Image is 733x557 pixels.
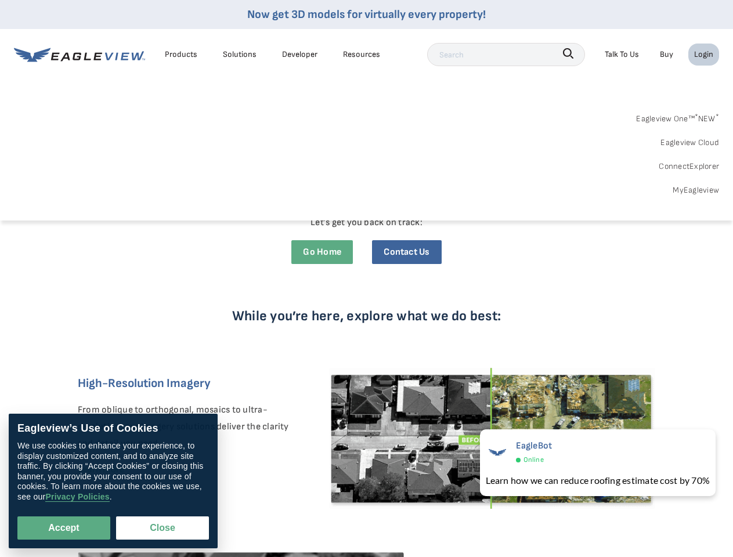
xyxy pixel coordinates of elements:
div: We use cookies to enhance your experience, to display customized content, and to analyze site tra... [17,441,209,502]
button: Close [116,516,209,540]
p: Let’s get you back on track: [65,215,669,232]
a: Go Home [291,240,353,264]
div: Products [165,47,197,62]
span: NEW [695,114,719,124]
a: Now get 3D models for virtually every property! [247,8,486,21]
a: ConnectExplorer [659,159,719,173]
span: Online [523,454,544,466]
a: Contact Us [372,240,441,264]
p: From oblique to orthogonal, mosaics to ultra-resolution, our imagery solutions deliver the clarit... [78,402,303,452]
a: Developer [282,47,317,62]
h6: High-Resolution Imagery [78,374,303,393]
img: EagleView Imagery [329,368,655,509]
p: While you’re here, explore what we do best: [88,308,645,324]
a: MyEagleview [673,183,719,197]
input: Search [427,43,585,66]
span: EagleBot [516,440,553,451]
button: Accept [17,516,110,540]
div: Resources [343,47,380,62]
a: Eagleview One™*NEW* [636,108,719,126]
a: Buy [660,47,673,62]
div: Login [694,47,713,62]
a: Privacy Policies [45,492,109,502]
img: EagleBot [486,440,509,464]
div: Solutions [223,47,257,62]
a: Eagleview Cloud [660,135,719,150]
div: Eagleview’s Use of Cookies [17,422,209,435]
div: Learn how we can reduce roofing estimate cost by 70% [486,473,710,487]
div: Talk To Us [605,47,639,62]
